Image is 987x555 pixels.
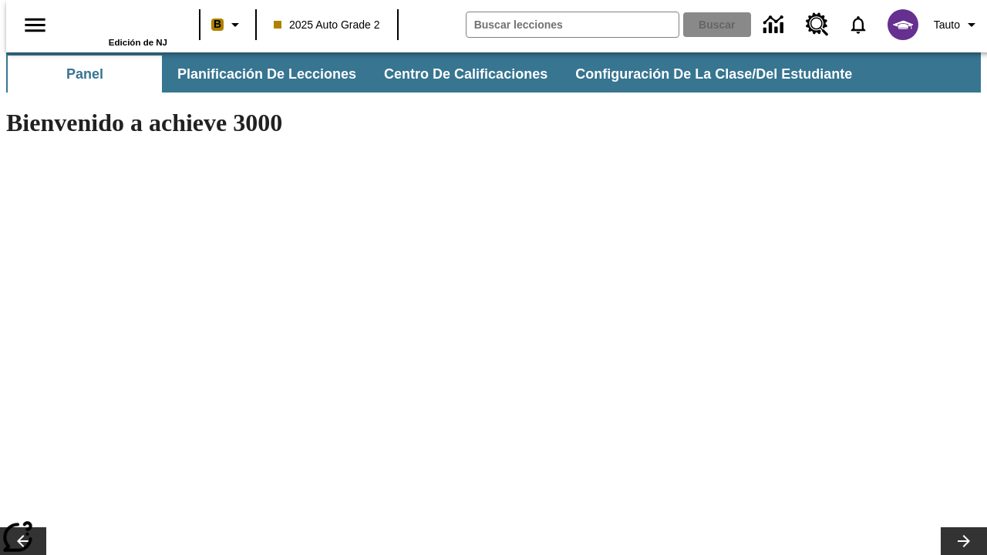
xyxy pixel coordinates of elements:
button: Abrir el menú lateral [12,2,58,48]
button: Escoja un nuevo avatar [878,5,928,45]
button: Configuración de la clase/del estudiante [563,55,864,92]
h1: Bienvenido a achieve 3000 [6,109,672,137]
div: Subbarra de navegación [6,55,866,92]
span: Edición de NJ [109,38,167,47]
button: Boost El color de la clase es anaranjado claro. Cambiar el color de la clase. [205,11,251,39]
button: Centro de calificaciones [372,55,560,92]
div: Portada [67,5,167,47]
a: Notificaciones [838,5,878,45]
span: Tauto [934,17,960,33]
div: Subbarra de navegación [6,52,981,92]
button: Carrusel de lecciones, seguir [941,527,987,555]
button: Perfil/Configuración [928,11,987,39]
button: Panel [8,55,162,92]
a: Centro de información [754,4,797,46]
a: Centro de recursos, Se abrirá en una pestaña nueva. [797,4,838,45]
input: Buscar campo [467,12,679,37]
button: Planificación de lecciones [165,55,369,92]
span: 2025 Auto Grade 2 [274,17,380,33]
img: avatar image [888,9,918,40]
a: Portada [67,7,167,38]
span: B [214,15,221,34]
